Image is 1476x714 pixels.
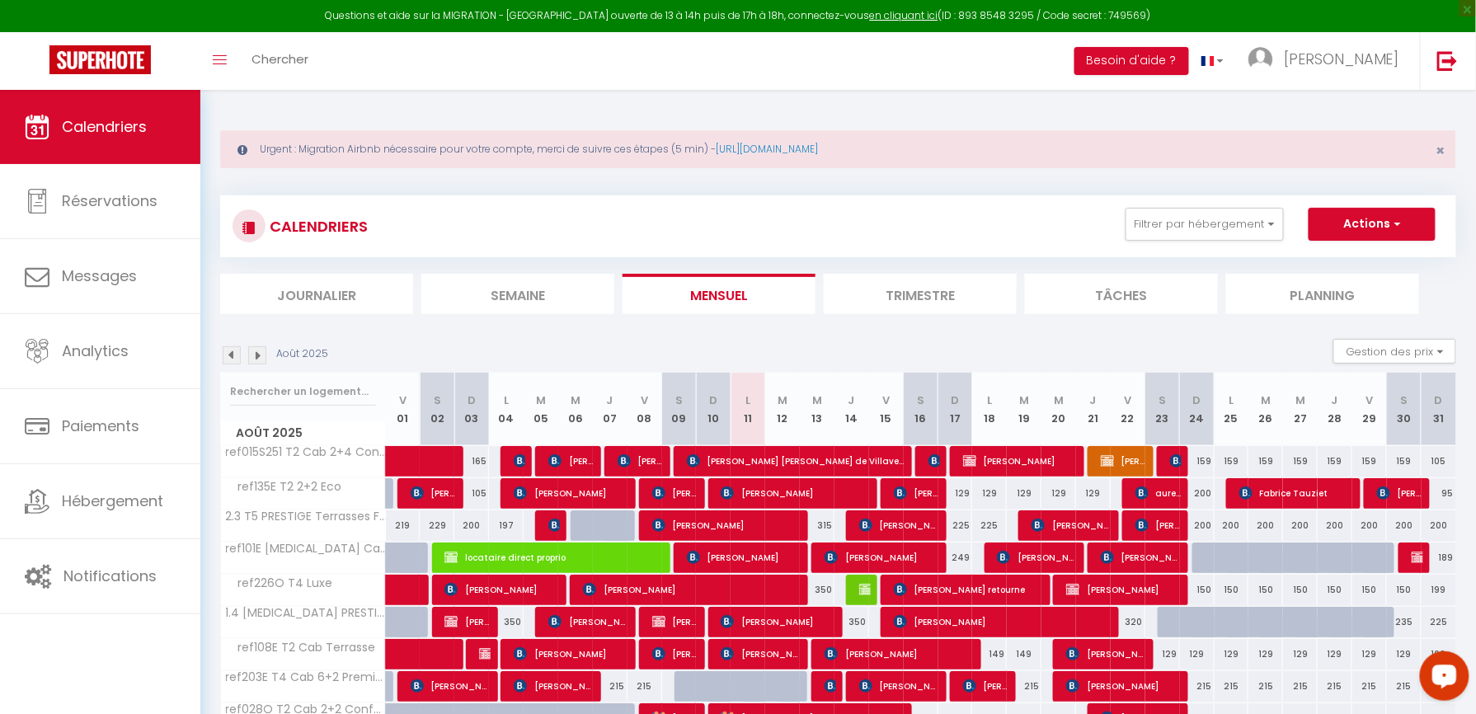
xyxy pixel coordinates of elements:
[1318,510,1352,541] div: 200
[444,606,491,637] span: [PERSON_NAME]
[489,373,524,446] th: 04
[652,638,698,669] span: [PERSON_NAME]
[894,574,1044,605] span: [PERSON_NAME] retourne
[1032,510,1112,541] span: [PERSON_NAME]
[824,274,1017,314] li: Trimestre
[399,392,407,408] abbr: V
[1422,575,1456,605] div: 199
[223,639,380,657] span: ref108E T2 Cab Terrasse
[444,574,560,605] span: [PERSON_NAME]
[593,671,628,702] div: 215
[1066,638,1147,669] span: [PERSON_NAME]
[1180,510,1215,541] div: 200
[859,574,871,605] span: [PERSON_NAME] retourne
[454,373,489,446] th: 03
[1007,639,1041,669] div: 149
[1412,542,1423,573] span: [PERSON_NAME]
[1145,373,1180,446] th: 23
[421,274,614,314] li: Semaine
[834,373,869,446] th: 14
[1387,373,1422,446] th: 30
[894,606,1113,637] span: [PERSON_NAME]
[1283,446,1318,477] div: 159
[1076,478,1111,509] div: 129
[223,543,388,555] span: ref101E [MEDICAL_DATA] Cab 4+2 Confort+
[558,373,593,446] th: 06
[652,606,698,637] span: [PERSON_NAME]
[972,639,1007,669] div: 149
[1180,478,1215,509] div: 200
[928,445,940,477] span: [PERSON_NAME]
[49,45,151,74] img: Super Booking
[1352,575,1387,605] div: 150
[904,373,938,446] th: 16
[514,445,525,477] span: [PERSON_NAME]
[386,510,421,541] div: 219
[721,606,836,637] span: [PERSON_NAME]
[687,445,906,477] span: [PERSON_NAME] [PERSON_NAME] de Villaverde
[1124,392,1131,408] abbr: V
[869,373,904,446] th: 15
[1226,274,1419,314] li: Planning
[411,670,491,702] span: [PERSON_NAME]
[1318,446,1352,477] div: 159
[1180,575,1215,605] div: 150
[1407,645,1476,714] iframe: LiveChat chat widget
[1215,510,1249,541] div: 200
[1436,140,1445,161] span: ×
[1436,143,1445,158] button: Close
[420,510,454,541] div: 229
[454,510,489,541] div: 200
[411,477,457,509] span: [PERSON_NAME]
[1111,373,1145,446] th: 22
[721,638,801,669] span: [PERSON_NAME]
[972,510,1007,541] div: 225
[800,510,834,541] div: 315
[1333,339,1456,364] button: Gestion des prix
[607,392,613,408] abbr: J
[628,671,662,702] div: 215
[524,373,558,446] th: 05
[951,392,959,408] abbr: D
[963,445,1079,477] span: [PERSON_NAME]
[938,510,973,541] div: 225
[938,543,973,573] div: 249
[882,392,890,408] abbr: V
[848,392,855,408] abbr: J
[223,575,337,593] span: ref226O T4 Luxe
[223,510,388,523] span: 2.3 T5 PRESTIGE Terrasses Fleuries
[1437,50,1458,71] img: logout
[536,392,546,408] abbr: M
[894,477,940,509] span: [PERSON_NAME]
[1159,392,1166,408] abbr: S
[434,392,441,408] abbr: S
[1248,671,1283,702] div: 215
[1019,392,1029,408] abbr: M
[1135,510,1182,541] span: [PERSON_NAME]
[859,510,940,541] span: [PERSON_NAME]
[778,392,787,408] abbr: M
[548,606,629,637] span: [PERSON_NAME]
[1239,477,1355,509] span: Fabrice Tauziet
[623,274,816,314] li: Mensuel
[1352,373,1387,446] th: 29
[489,510,524,541] div: 197
[1236,32,1420,90] a: ... [PERSON_NAME]
[1076,373,1111,446] th: 21
[870,8,938,22] a: en cliquant ici
[1435,392,1443,408] abbr: D
[662,373,697,446] th: 09
[1215,373,1249,446] th: 25
[571,392,581,408] abbr: M
[1180,373,1215,446] th: 24
[997,542,1078,573] span: [PERSON_NAME]
[62,116,147,137] span: Calendriers
[1332,392,1338,408] abbr: J
[1135,477,1182,509] span: aurelien saget
[859,670,940,702] span: [PERSON_NAME]
[1309,208,1436,241] button: Actions
[1101,445,1147,477] span: [PERSON_NAME]
[1352,510,1387,541] div: 200
[618,445,664,477] span: [PERSON_NAME]
[687,542,802,573] span: [PERSON_NAME]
